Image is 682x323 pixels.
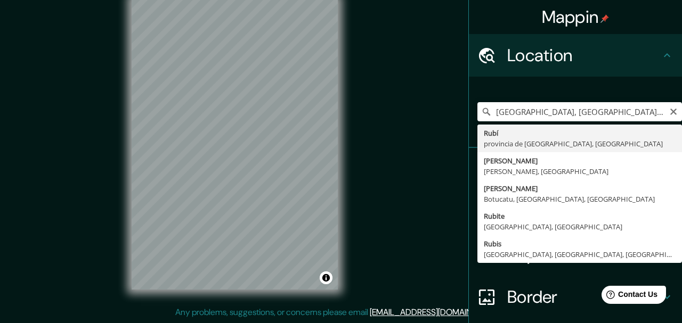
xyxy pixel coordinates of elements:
[484,249,676,260] div: [GEOGRAPHIC_DATA], [GEOGRAPHIC_DATA], [GEOGRAPHIC_DATA]
[600,14,609,23] img: pin-icon.png
[587,281,670,311] iframe: Help widget launcher
[175,306,503,319] p: Any problems, suggestions, or concerns please email .
[469,191,682,233] div: Style
[507,244,661,265] h4: Layout
[484,166,676,177] div: [PERSON_NAME], [GEOGRAPHIC_DATA]
[469,233,682,276] div: Layout
[484,155,676,166] div: [PERSON_NAME]
[469,34,682,77] div: Location
[484,128,676,138] div: Rubí
[320,271,332,284] button: Toggle attribution
[469,148,682,191] div: Pins
[507,286,661,308] h4: Border
[477,102,682,121] input: Pick your city or area
[484,194,676,204] div: Botucatu, [GEOGRAPHIC_DATA], [GEOGRAPHIC_DATA]
[542,6,610,28] h4: Mappin
[669,106,678,116] button: Clear
[484,238,676,249] div: Rubis
[484,183,676,194] div: [PERSON_NAME]
[484,211,676,221] div: Rubite
[507,45,661,66] h4: Location
[469,276,682,318] div: Border
[484,221,676,232] div: [GEOGRAPHIC_DATA], [GEOGRAPHIC_DATA]
[484,138,676,149] div: provincia de [GEOGRAPHIC_DATA], [GEOGRAPHIC_DATA]
[370,307,501,318] a: [EMAIL_ADDRESS][DOMAIN_NAME]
